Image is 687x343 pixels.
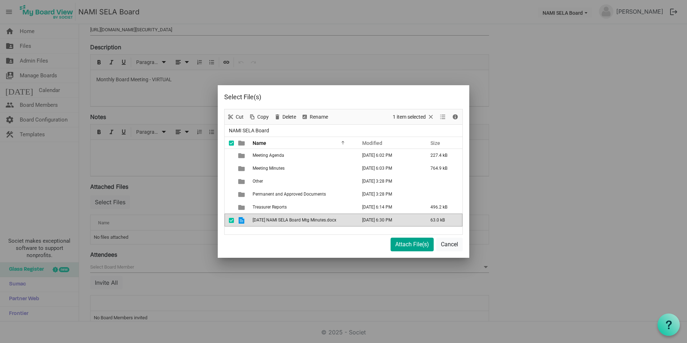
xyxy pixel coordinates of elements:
[253,192,326,197] span: Permanent and Approved Documents
[355,188,423,201] td: September 20, 2024 3:28 PM column header Modified
[449,109,461,124] div: Details
[248,113,270,122] button: Copy
[225,175,234,188] td: checkbox
[436,238,463,251] button: Cancel
[234,149,250,162] td: is template cell column header type
[423,188,462,201] td: is template cell column header Size
[246,109,271,124] div: Copy
[392,113,436,122] button: Selection
[250,201,355,214] td: Treasurer Reports is template cell column header Name
[250,188,355,201] td: Permanent and Approved Documents is template cell column header Name
[423,175,462,188] td: is template cell column header Size
[423,214,462,227] td: 63.0 kB is template cell column header Size
[430,140,440,146] span: Size
[355,214,423,227] td: August 12, 2025 6:30 PM column header Modified
[253,140,266,146] span: Name
[437,109,449,124] div: View
[362,140,382,146] span: Modified
[253,153,284,158] span: Meeting Agenda
[451,113,460,122] button: Details
[235,113,244,122] span: Cut
[250,214,355,227] td: 07-21-2025 NAMI SELA Board Mtg Minutes.docx is template cell column header Name
[423,201,462,214] td: 496.2 kB is template cell column header Size
[257,113,269,122] span: Copy
[224,92,415,102] div: Select File(s)
[225,201,234,214] td: checkbox
[234,214,250,227] td: is template cell column header type
[355,162,423,175] td: August 12, 2025 6:03 PM column header Modified
[234,188,250,201] td: is template cell column header type
[423,149,462,162] td: 227.4 kB is template cell column header Size
[253,166,285,171] span: Meeting Minutes
[355,175,423,188] td: September 20, 2024 3:28 PM column header Modified
[225,214,234,227] td: checkbox
[438,113,447,122] button: View dropdownbutton
[250,162,355,175] td: Meeting Minutes is template cell column header Name
[234,175,250,188] td: is template cell column header type
[392,113,427,122] span: 1 item selected
[282,113,297,122] span: Delete
[226,113,245,122] button: Cut
[225,162,234,175] td: checkbox
[250,149,355,162] td: Meeting Agenda is template cell column header Name
[300,113,329,122] button: Rename
[253,218,336,223] span: [DATE] NAMI SELA Board Mtg Minutes.docx
[227,126,271,135] span: NAMI SELA Board
[234,201,250,214] td: is template cell column header type
[391,238,434,251] button: Attach File(s)
[253,205,287,210] span: Treasurer Reports
[309,113,329,122] span: Rename
[423,162,462,175] td: 764.9 kB is template cell column header Size
[225,109,246,124] div: Cut
[225,149,234,162] td: checkbox
[355,201,423,214] td: August 12, 2025 6:14 PM column header Modified
[250,175,355,188] td: Other is template cell column header Name
[253,179,263,184] span: Other
[390,109,437,124] div: Clear selection
[225,188,234,201] td: checkbox
[355,149,423,162] td: August 12, 2025 6:02 PM column header Modified
[234,162,250,175] td: is template cell column header type
[273,113,298,122] button: Delete
[271,109,299,124] div: Delete
[299,109,331,124] div: Rename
